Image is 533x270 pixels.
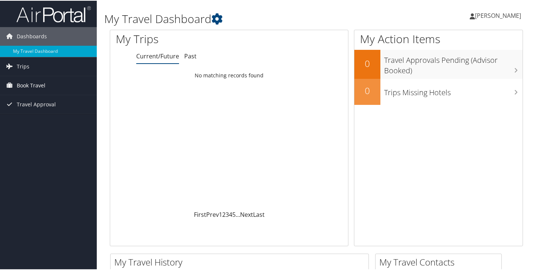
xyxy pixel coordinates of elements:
a: Current/Future [136,51,179,60]
a: 0Trips Missing Hotels [354,78,523,104]
td: No matching records found [110,68,348,81]
h3: Travel Approvals Pending (Advisor Booked) [384,51,523,75]
h2: 0 [354,84,380,96]
span: Trips [17,57,29,75]
span: Book Travel [17,75,45,94]
span: [PERSON_NAME] [475,11,521,19]
a: Past [184,51,197,60]
a: 2 [222,210,226,218]
a: First [194,210,206,218]
span: Travel Approval [17,94,56,113]
h1: My Action Items [354,30,523,46]
a: Last [253,210,265,218]
h3: Trips Missing Hotels [384,83,523,97]
span: Dashboards [17,26,47,45]
a: 1 [219,210,222,218]
a: 5 [232,210,236,218]
span: … [236,210,240,218]
a: [PERSON_NAME] [470,4,529,26]
a: 4 [229,210,232,218]
h2: My Travel Contacts [379,255,501,268]
a: 0Travel Approvals Pending (Advisor Booked) [354,49,523,78]
h2: 0 [354,57,380,69]
img: airportal-logo.png [16,5,91,22]
a: Prev [206,210,219,218]
a: Next [240,210,253,218]
h2: My Travel History [114,255,368,268]
h1: My Travel Dashboard [104,10,387,26]
a: 3 [226,210,229,218]
h1: My Trips [116,30,243,46]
